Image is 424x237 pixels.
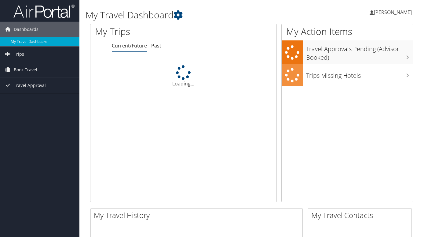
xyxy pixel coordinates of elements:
span: Book Travel [14,62,37,77]
span: Trips [14,47,24,62]
span: [PERSON_NAME] [374,9,412,16]
a: Past [151,42,161,49]
h1: My Action Items [282,25,413,38]
a: Trips Missing Hotels [282,64,413,86]
a: Current/Future [112,42,147,49]
span: Travel Approval [14,78,46,93]
div: Loading... [90,65,276,87]
span: Dashboards [14,22,38,37]
img: airportal-logo.png [13,4,75,18]
a: Travel Approvals Pending (Advisor Booked) [282,40,413,64]
h2: My Travel History [94,210,302,220]
h1: My Travel Dashboard [86,9,307,21]
h1: My Trips [95,25,194,38]
h3: Trips Missing Hotels [306,68,413,80]
h2: My Travel Contacts [311,210,411,220]
h3: Travel Approvals Pending (Advisor Booked) [306,42,413,62]
a: [PERSON_NAME] [370,3,418,21]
